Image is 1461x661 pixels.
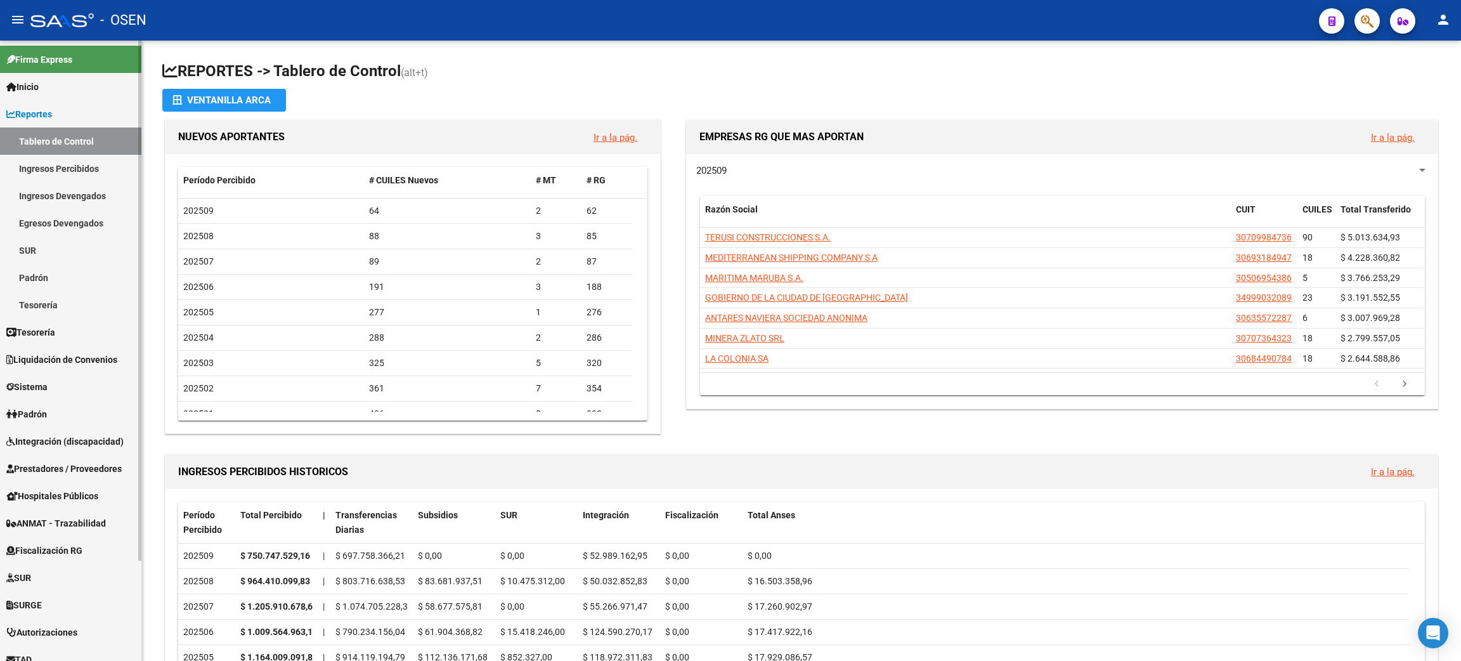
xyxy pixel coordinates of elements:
a: go to next page [1393,377,1417,391]
span: Padrón [6,407,47,421]
span: $ 1.074.705.228,38 [335,601,413,612]
div: 202509 [183,549,230,563]
div: 361 [369,381,526,396]
div: 202506 [183,625,230,639]
span: $ 3.191.552,55 [1341,292,1400,303]
span: INGRESOS PERCIBIDOS HISTORICOS [178,466,348,478]
span: $ 83.681.937,51 [418,576,483,586]
span: 34999032089 [1236,292,1292,303]
span: $ 0,00 [665,576,689,586]
span: $ 4.228.360,82 [1341,252,1400,263]
datatable-header-cell: CUIT [1231,196,1297,238]
datatable-header-cell: CUILES [1297,196,1335,238]
div: 288 [369,330,526,345]
span: 202502 [183,383,214,393]
span: Reportes [6,107,52,121]
div: 277 [369,305,526,320]
span: 202508 [183,231,214,241]
div: 64 [369,204,526,218]
div: 325 [369,356,526,370]
button: Ir a la pág. [1361,126,1425,149]
div: 2 [536,204,576,218]
div: 202507 [183,599,230,614]
span: $ 0,00 [418,551,442,561]
span: EMPRESAS RG QUE MAS APORTAN [699,131,864,143]
span: Transferencias Diarias [335,510,397,535]
button: Ventanilla ARCA [162,89,286,112]
span: ANMAT - Trazabilidad [6,516,106,530]
strong: $ 1.205.910.678,63 [240,601,318,612]
datatable-header-cell: Período Percibido [178,167,364,194]
span: 18 [1302,333,1313,343]
span: Liquidación de Convenios [6,353,117,367]
span: SUR [500,510,517,520]
h1: REPORTES -> Tablero de Control [162,61,1441,83]
span: 30506954386 [1236,273,1292,283]
span: 202503 [183,358,214,368]
div: 202508 [183,574,230,589]
span: $ 697.758.366,21 [335,551,405,561]
div: 2 [536,330,576,345]
span: 202505 [183,307,214,317]
div: 8 [536,407,576,421]
datatable-header-cell: Razón Social [700,196,1231,238]
span: 202506 [183,282,214,292]
div: 398 [587,407,627,421]
span: 30693184947 [1236,252,1292,263]
datatable-header-cell: Transferencias Diarias [330,502,413,544]
span: 18 [1302,252,1313,263]
span: Total Percibido [240,510,302,520]
span: $ 3.007.969,28 [1341,313,1400,323]
span: $ 10.475.312,00 [500,576,565,586]
span: $ 61.904.368,82 [418,627,483,637]
span: # MT [536,175,556,185]
div: 1 [536,305,576,320]
mat-icon: person [1436,12,1451,27]
span: $ 58.677.575,81 [418,601,483,612]
div: 85 [587,229,627,244]
span: $ 124.590.270,17 [583,627,653,637]
span: 30709984736 [1236,232,1292,242]
span: ANTARES NAVIERA SOCIEDAD ANONIMA [705,313,867,323]
mat-icon: menu [10,12,25,27]
div: 286 [587,330,627,345]
span: 6 [1302,313,1308,323]
div: 320 [587,356,627,370]
span: (alt+t) [401,67,428,79]
div: 5 [536,356,576,370]
span: CUILES [1302,204,1332,214]
span: 202504 [183,332,214,343]
span: Integración (discapacidad) [6,435,124,448]
div: 276 [587,305,627,320]
div: 88 [369,229,526,244]
span: | [323,551,325,561]
span: Total Anses [748,510,795,520]
div: 89 [369,254,526,269]
datatable-header-cell: Integración [578,502,660,544]
span: SURGE [6,598,42,612]
span: | [323,510,325,520]
span: $ 15.418.246,00 [500,627,565,637]
span: Tesorería [6,325,55,339]
div: 87 [587,254,627,269]
span: $ 0,00 [500,551,524,561]
span: Fiscalización [665,510,718,520]
span: $ 0,00 [665,627,689,637]
span: Fiscalización RG [6,544,82,558]
span: $ 0,00 [665,601,689,612]
span: Período Percibido [183,510,222,535]
span: | [323,601,325,612]
a: go to previous page [1365,377,1389,391]
span: Prestadores / Proveedores [6,462,122,476]
button: Ir a la pág. [583,126,647,149]
button: Ir a la pág. [1361,460,1425,483]
span: # CUILES Nuevos [369,175,438,185]
span: Integración [583,510,629,520]
span: MARITIMA MARUBA S.A. [705,273,803,283]
span: MINERA ZLATO SRL [705,333,784,343]
span: $ 52.989.162,95 [583,551,647,561]
strong: $ 964.410.099,83 [240,576,310,586]
span: Período Percibido [183,175,256,185]
span: Total Transferido [1341,204,1411,214]
div: 188 [587,280,627,294]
